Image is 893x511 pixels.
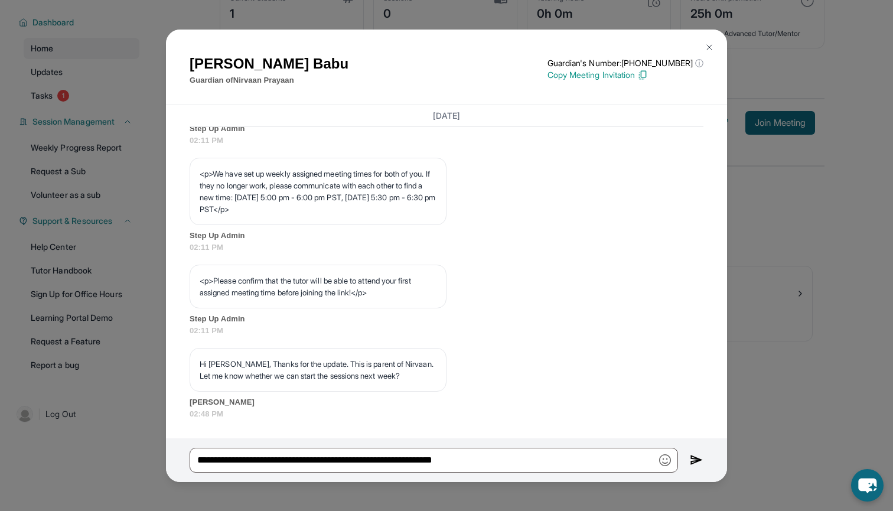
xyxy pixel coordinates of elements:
p: <p>Please confirm that the tutor will be able to attend your first assigned meeting time before j... [200,275,436,298]
h1: [PERSON_NAME] Babu [190,53,348,74]
p: Copy Meeting Invitation [547,69,703,81]
img: Close Icon [705,43,714,52]
img: Send icon [690,453,703,467]
span: Step Up Admin [190,313,703,325]
h3: [DATE] [190,110,703,122]
span: ⓘ [695,57,703,69]
p: Guardian's Number: [PHONE_NUMBER] [547,57,703,69]
p: <p>We have set up weekly assigned meeting times for both of you. If they no longer work, please c... [200,168,436,215]
img: Copy Icon [637,70,648,80]
span: 02:11 PM [190,135,703,147]
span: Step Up Admin [190,123,703,135]
span: [PERSON_NAME] [190,396,703,408]
p: Hi [PERSON_NAME], Thanks for the update. This is parent of Nirvaan. Let me know whether we can st... [200,358,436,382]
span: 02:11 PM [190,242,703,253]
button: chat-button [851,469,884,502]
span: 02:48 PM [190,408,703,420]
img: Emoji [659,454,671,466]
span: 02:11 PM [190,325,703,337]
p: Guardian of Nirvaan Prayaan [190,74,348,86]
span: Step Up Admin [190,230,703,242]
